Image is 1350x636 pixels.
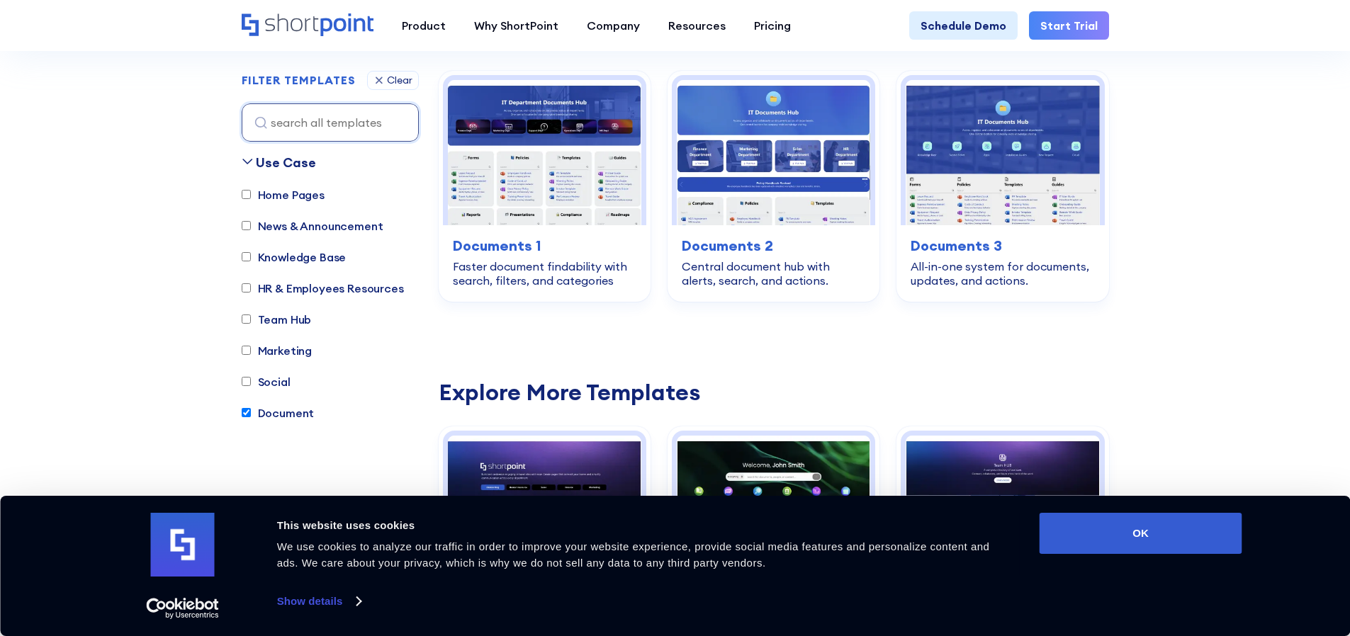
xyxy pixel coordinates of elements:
a: Resources [654,11,740,40]
img: Team Hub 4 – SharePoint Employee Portal Template: Employee portal for people, calendar, skills, a... [906,436,1099,581]
a: Schedule Demo [909,11,1018,40]
label: Team Hub [242,311,312,328]
h3: Documents 3 [911,235,1094,256]
label: Document [242,404,315,421]
div: Faster document findability with search, filters, and categories [453,259,636,288]
a: Documents 3 – Document Management System Template: All-in-one system for documents, updates, and ... [896,71,1108,302]
a: Company [573,11,654,40]
a: Pricing [740,11,805,40]
div: Product [402,17,446,34]
input: Document [242,409,251,418]
div: This website uses cookies [277,517,1008,534]
input: HR & Employees Resources [242,284,251,293]
input: search all templates [242,103,419,142]
label: News & Announcement [242,217,383,234]
input: Team Hub [242,315,251,324]
div: Clear [387,76,412,86]
div: Resources [668,17,726,34]
a: Start Trial [1029,11,1109,40]
img: Documents 2 – Document Management Template: Central document hub with alerts, search, and actions. [677,80,870,225]
input: Social [242,377,251,387]
img: logo [151,513,215,577]
a: Product [388,11,460,40]
img: Intranet Layout 2 – SharePoint Homepage Design: Modern homepage for news, tools, people, and events. [448,436,641,581]
div: FILTER TEMPLATES [242,75,356,86]
a: Home [242,13,373,38]
label: Marketing [242,342,313,359]
h3: Documents 1 [453,235,636,256]
div: Company [587,17,640,34]
div: Explore More Templates [439,381,1109,404]
label: Knowledge Base [242,249,347,266]
div: Why ShortPoint [474,17,558,34]
a: Usercentrics Cookiebot - opens in a new window [120,598,244,619]
input: News & Announcement [242,222,251,231]
a: Documents 2 – Document Management Template: Central document hub with alerts, search, and actions... [668,71,879,302]
div: Central document hub with alerts, search, and actions. [682,259,865,288]
span: We use cookies to analyze our traffic in order to improve your website experience, provide social... [277,540,990,569]
img: Documents 3 – Document Management System Template: All-in-one system for documents, updates, and ... [906,80,1099,225]
label: Social [242,373,291,390]
img: Intranet Layout 6 – SharePoint Homepage Design: Personalized intranet homepage for search, news, ... [677,436,870,581]
a: Why ShortPoint [460,11,573,40]
img: Documents 1 – SharePoint Document Library Template: Faster document findability with search, filt... [448,80,641,225]
input: Marketing [242,346,251,356]
h3: Documents 2 [682,235,865,256]
a: Documents 1 – SharePoint Document Library Template: Faster document findability with search, filt... [439,71,651,302]
button: OK [1040,513,1242,554]
div: Pricing [754,17,791,34]
input: Home Pages [242,191,251,200]
input: Knowledge Base [242,253,251,262]
label: HR & Employees Resources [242,280,404,297]
div: All-in-one system for documents, updates, and actions. [911,259,1094,288]
div: Use Case [256,153,316,172]
label: Home Pages [242,186,325,203]
a: Show details [277,591,361,612]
